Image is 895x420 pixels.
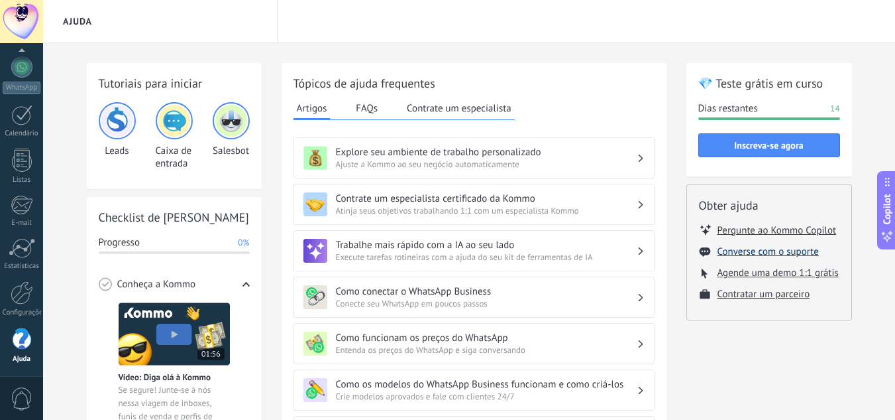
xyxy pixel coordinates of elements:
span: 0% [238,236,249,249]
button: Contratar um parceiro [717,288,810,301]
span: Crie modelos aprovados e fale com clientes 24/7 [336,391,637,402]
button: Artigos [293,98,331,120]
span: 14 [830,102,839,115]
div: E-mail [3,219,41,228]
h3: Como funcionam os preços do WhatsApp [336,332,637,344]
div: Estatísticas [3,262,41,271]
button: FAQs [352,98,381,118]
h3: Contrate um especialista certificado da Kommo [336,192,637,205]
div: WhatsApp [3,82,40,94]
h2: Checklist de [PERSON_NAME] [99,209,250,226]
h2: 💎 Teste grátis em curso [698,75,840,92]
span: Atinja seus objetivos trabalhando 1:1 com um especialista Kommo [336,205,637,216]
h2: Tópicos de ajuda frequentes [293,75,655,92]
button: Pergunte ao Kommo Copilot [717,224,837,237]
h3: Como os modelos do WhatsApp Business funcionam e como criá-los [336,378,637,391]
span: Ajuste a Kommo ao seu negócio automaticamente [336,159,637,170]
span: Copilot [880,194,894,224]
h3: Como conectar o WhatsApp Business [336,285,637,298]
img: Meet video [119,303,230,366]
h3: Explore seu ambiente de trabalho personalizado [336,146,637,159]
button: Inscreva-se agora [698,133,840,157]
h3: Trabalhe mais rápido com a IA ao seu lado [336,239,637,251]
div: Ajuda [3,355,41,364]
div: Configurações [3,309,41,317]
h2: Tutoriais para iniciar [99,75,250,92]
span: Progresso [99,236,140,249]
div: Salesbot [213,102,250,170]
span: Dias restantes [698,102,758,115]
button: Converse com o suporte [717,245,819,258]
div: Calendário [3,129,41,138]
button: Agende uma demo 1:1 grátis [717,267,839,279]
div: Caixa de entrada [156,102,193,170]
span: Entenda os preços do WhatsApp e siga conversando [336,344,637,356]
h2: Obter ajuda [699,197,839,214]
button: Contrate um especialista [403,98,515,118]
span: Inscreva-se agora [734,141,803,150]
div: Leads [99,102,136,170]
div: Listas [3,176,41,184]
span: Conecte seu WhatsApp em poucos passos [336,298,637,309]
span: Vídeo: Diga olá à Kommo [119,372,211,383]
span: Conheça a Kommo [117,278,195,291]
span: Execute tarefas rotineiras com a ajuda do seu kit de ferramentas de IA [336,251,637,263]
